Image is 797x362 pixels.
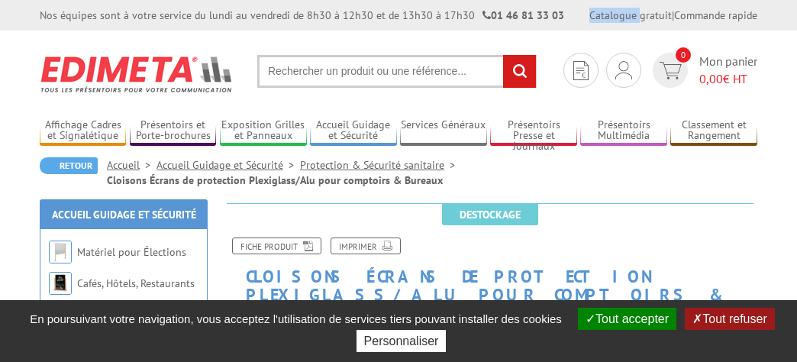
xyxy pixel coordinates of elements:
img: devis rapide [660,62,682,79]
a: Matériel pour Élections [77,245,186,259]
div: | [589,8,757,23]
img: Matériel pour Élections [49,241,72,263]
a: Fiche produit [232,238,321,254]
a: Présentoirs Multimédia [580,118,666,144]
a: Présentoirs Presse et Journaux [490,118,576,144]
span: En poursuivant votre navigation, vous acceptez l'utilisation de services tiers pouvant installer ... [22,312,570,325]
a: Accueil Guidage et Sécurité [310,118,396,144]
img: Edimeta [40,46,234,102]
span: Mon panier [699,53,757,88]
a: Services Généraux [400,118,486,144]
a: Protection & Sécurité sanitaire [300,158,461,172]
a: Accueil Guidage et Sécurité [156,158,300,172]
a: Accueil Guidage et Sécurité [52,208,196,221]
a: Accueil [107,158,156,172]
div: Nos équipes sont à votre service du lundi au vendredi de 8h30 à 12h30 et de 13h30 à 17h30 [40,8,564,23]
img: devis rapide [615,61,632,79]
a: Cafés, Hôtels, Restaurants [77,276,195,290]
span: 0,00 [699,71,723,86]
a: Présentoirs et Porte-brochures [130,118,216,144]
button: Tout refuser [685,308,774,330]
a: Exposition Grilles et Panneaux [220,118,306,144]
a: Affichage Cadres et Signalétique [40,118,126,144]
span: 0 [676,47,691,63]
span: Destockage [442,204,538,225]
button: Personnaliser (fenêtre modale) [357,330,447,352]
a: Imprimer [331,238,401,254]
input: Rechercher un produit ou une référence... [257,55,537,88]
img: Cafés, Hôtels, Restaurants [49,272,72,295]
a: Catalogue gratuit [589,8,672,22]
a: Classement et Rangement [670,118,757,144]
li: Cloisons Écrans de protection Plexiglass/Alu pour comptoirs & Bureaux [107,173,443,188]
a: Commande rapide [674,8,757,22]
button: Tout accepter [578,308,676,330]
strong: 01 46 81 33 03 [482,8,564,22]
a: Retour [40,157,98,174]
span: € HT [699,70,757,88]
a: devis rapide 0 Mon panier 0,00€ HT [649,53,757,88]
input: rechercher [503,55,536,88]
img: devis rapide [573,61,589,80]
